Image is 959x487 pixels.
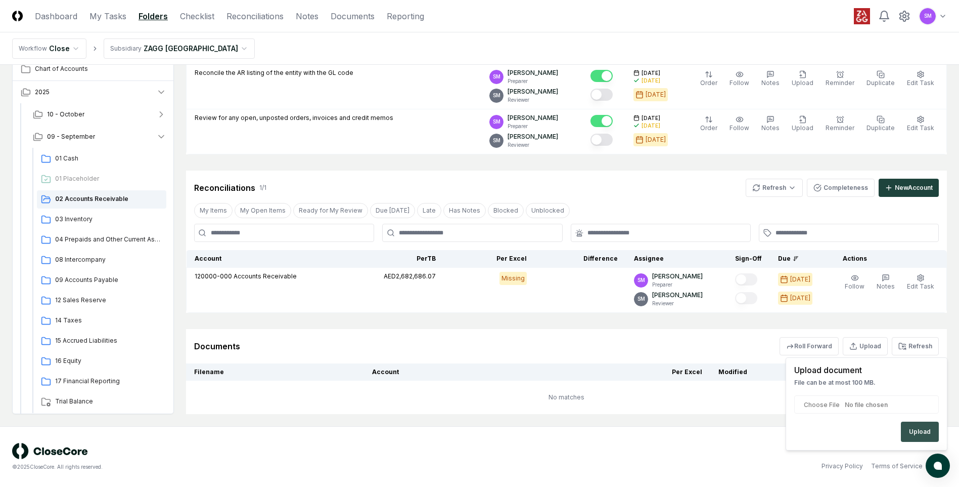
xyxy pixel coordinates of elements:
p: Preparer [652,281,703,289]
button: Edit Task [905,68,936,90]
span: Duplicate [866,79,895,87]
span: Edit Task [907,282,934,290]
button: Mark complete [590,115,613,127]
span: Chart of Accounts [35,64,166,73]
button: Upload [790,113,815,135]
span: 120000-000 [195,272,232,280]
div: Due [778,254,818,263]
button: Follow [727,113,751,135]
span: Upload [792,79,813,87]
span: 04 Prepaids and Other Current Assets [55,235,162,244]
div: [DATE] [790,275,810,284]
span: Edit Task [907,124,934,132]
button: Notes [759,113,782,135]
a: 02 Accounts Receivable [37,190,166,209]
a: Trial Balance [37,393,166,411]
img: ZAGG logo [854,8,870,24]
button: Completeness [807,179,875,197]
a: My Tasks [89,10,126,22]
th: Account [364,363,530,381]
button: 2025 [13,81,174,103]
div: Actions [835,254,939,263]
div: Subsidiary [110,44,142,53]
button: Order [698,113,719,135]
button: Duplicate [864,68,897,90]
button: Refresh [746,179,803,197]
button: Reminder [824,113,856,135]
a: Dashboard [35,10,77,22]
div: AED2,682,686.07 [384,272,436,281]
div: Reconciliations [194,182,255,194]
span: 02 Accounts Receivable [55,194,162,204]
a: Reporting [387,10,424,22]
p: [PERSON_NAME] [652,272,703,281]
div: 09 - September [25,148,174,415]
span: 12 Sales Reserve [55,296,162,305]
span: Order [700,124,717,132]
span: Trial Balance [55,397,162,406]
div: [DATE] [642,122,660,130]
button: Upload [843,337,888,355]
button: Roll Forward [780,337,839,355]
button: Late [417,203,441,218]
button: My Open Items [235,203,291,218]
span: Reminder [826,124,854,132]
div: Account [195,254,345,263]
button: Refresh [892,337,939,355]
a: Privacy Policy [821,462,863,471]
button: Ready for My Review [293,203,368,218]
button: Follow [727,68,751,90]
span: Follow [845,282,864,290]
button: Edit Task [905,113,936,135]
div: [DATE] [646,90,666,99]
a: Folders [139,10,168,22]
button: Unblocked [526,203,570,218]
button: NewAccount [879,179,939,197]
a: Chart of Accounts [13,58,174,80]
button: Mark complete [590,89,613,101]
th: Sign-Off [727,250,770,268]
span: SM [493,118,500,126]
span: [DATE] [642,69,660,77]
button: Mark complete [590,70,613,82]
span: 2025 [35,88,50,97]
th: Filename [186,363,364,381]
button: Due Today [370,203,415,218]
button: Mark complete [590,134,613,146]
span: Accounts Receivable [234,272,297,280]
span: Reminder [826,79,854,87]
span: 16 Equity [55,356,162,366]
span: SM [637,276,645,284]
div: Documents [194,340,240,352]
span: 09 - September [47,132,95,141]
span: 03 Inventory [55,215,162,224]
a: Terms of Service [871,462,923,471]
p: Preparer [508,77,558,85]
button: Mark complete [735,292,757,304]
p: Reviewer [508,141,558,149]
a: 16 Equity [37,352,166,371]
span: 10 - October [47,110,84,119]
button: Edit Task [905,272,936,293]
a: 03 Inventory [37,211,166,229]
button: Mark complete [735,273,757,286]
button: Follow [843,272,866,293]
div: © 2025 CloseCore. All rights reserved. [12,463,480,471]
button: Order [698,68,719,90]
p: File can be at most 100 MB. [794,378,939,387]
img: Logo [12,11,23,21]
span: SM [493,73,500,80]
a: 04 Prepaids and Other Current Assets [37,231,166,249]
p: Reviewer [508,96,558,104]
nav: breadcrumb [12,38,255,59]
h4: Upload document [794,366,939,374]
span: 15 Accrued Liabilities [55,336,162,345]
button: Upload [901,422,939,442]
a: 01 Cash [37,150,166,168]
span: 14 Taxes [55,316,162,325]
div: [DATE] [646,135,666,144]
div: [DATE] [790,294,810,303]
span: 17 Financial Reporting [55,377,162,386]
button: Upload [790,68,815,90]
a: 01 Placeholder [37,170,166,188]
